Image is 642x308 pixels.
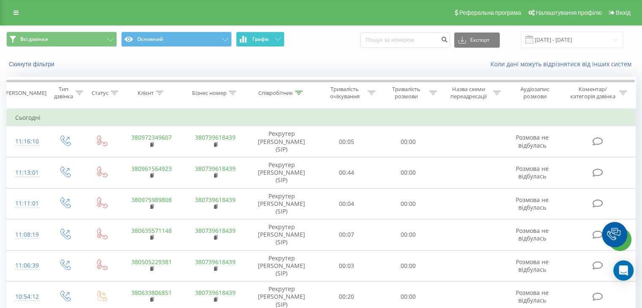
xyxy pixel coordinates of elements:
span: Розмова не відбулась [516,258,549,273]
td: 00:07 [316,219,377,251]
span: Розмова не відбулась [516,196,549,211]
a: 380961564923 [131,165,172,173]
td: Сьогодні [7,109,636,126]
span: Графік [252,36,269,42]
a: 380739618439 [195,165,236,173]
button: Основний [121,32,232,47]
div: [PERSON_NAME] [4,89,46,97]
div: Бізнес номер [192,89,227,97]
div: 11:11:01 [15,195,38,212]
div: 11:13:01 [15,165,38,181]
td: 00:00 [377,188,439,219]
div: Співробітник [258,89,293,97]
a: 380505229381 [131,258,172,266]
div: Назва схеми переадресації [447,86,491,100]
span: Розмова не відбулась [516,227,549,242]
div: Клієнт [138,89,154,97]
div: Тривалість розмови [385,86,427,100]
td: 00:05 [316,126,377,157]
td: Рекрутер [PERSON_NAME] (SIP) [247,188,316,219]
a: 380633806851 [131,289,172,297]
td: 00:00 [377,219,439,251]
td: 00:00 [377,250,439,281]
button: Всі дзвінки [6,32,117,47]
div: Коментар/категорія дзвінка [568,86,617,100]
span: Реферальна програма [459,9,521,16]
td: 00:03 [316,250,377,281]
button: Графік [236,32,284,47]
td: 00:00 [377,157,439,188]
div: Аудіозапис розмови [510,86,560,100]
td: Рекрутер [PERSON_NAME] (SIP) [247,157,316,188]
div: 10:54:12 [15,289,38,305]
span: Вихід [616,9,631,16]
button: Скинути фільтри [6,60,59,68]
td: Рекрутер [PERSON_NAME] (SIP) [247,219,316,251]
a: 380975989808 [131,196,172,204]
div: Тривалість очікування [324,86,366,100]
span: Розмова не відбулась [516,289,549,304]
a: 380739618439 [195,258,236,266]
td: Рекрутер [PERSON_NAME] (SIP) [247,250,316,281]
div: 11:16:10 [15,133,38,150]
span: Розмова не відбулась [516,133,549,149]
input: Пошук за номером [360,32,450,48]
td: 00:00 [377,126,439,157]
span: Всі дзвінки [20,36,48,43]
div: Статус [92,89,108,97]
span: Налаштування профілю [536,9,601,16]
a: 380972349607 [131,133,172,141]
a: Коли дані можуть відрізнятися вiд інших систем [490,60,636,68]
a: 380635571148 [131,227,172,235]
a: 380739618439 [195,133,236,141]
td: 00:44 [316,157,377,188]
td: 00:04 [316,188,377,219]
div: 11:06:39 [15,257,38,274]
button: Експорт [454,32,500,48]
a: 380739618439 [195,289,236,297]
div: Open Intercom Messenger [613,260,634,281]
span: Розмова не відбулась [516,165,549,180]
td: Рекрутер [PERSON_NAME] (SIP) [247,126,316,157]
div: Тип дзвінка [53,86,73,100]
a: 380739618439 [195,196,236,204]
div: 11:08:19 [15,227,38,243]
a: 380739618439 [195,227,236,235]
